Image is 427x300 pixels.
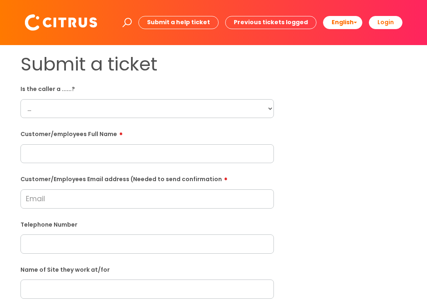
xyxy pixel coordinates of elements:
[20,265,274,273] label: Name of Site they work at/for
[20,128,274,138] label: Customer/employees Full Name
[20,189,274,208] input: Email
[20,220,274,228] label: Telephone Number
[138,16,219,29] a: Submit a help ticket
[20,173,274,183] label: Customer/Employees Email address (Needed to send confirmation
[332,18,354,26] span: English
[20,53,274,75] h1: Submit a ticket
[369,16,402,29] a: Login
[377,18,394,26] b: Login
[225,16,316,29] a: Previous tickets logged
[20,84,274,93] label: Is the caller a ......?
